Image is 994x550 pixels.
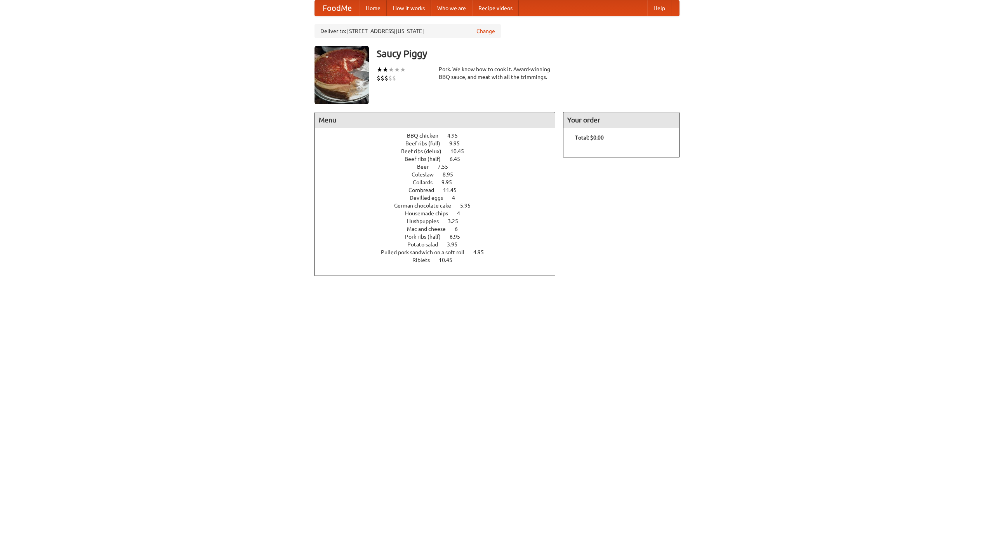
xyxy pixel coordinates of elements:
b: Total: $0.00 [575,134,604,141]
span: 6.45 [450,156,468,162]
span: Collards [413,179,440,185]
h4: Menu [315,112,555,128]
span: 3.95 [447,241,465,248]
a: BBQ chicken 4.95 [407,133,472,139]
a: Coleslaw 8.95 [412,171,467,178]
a: Cornbread 11.45 [408,187,471,193]
a: FoodMe [315,0,360,16]
span: 4.95 [473,249,492,255]
span: 11.45 [443,187,464,193]
a: Beef ribs (half) 6.45 [405,156,474,162]
a: Potato salad 3.95 [407,241,472,248]
li: $ [384,74,388,82]
a: German chocolate cake 5.95 [394,203,485,209]
a: Riblets 10.45 [412,257,467,263]
a: Devilled eggs 4 [410,195,469,201]
a: Collards 9.95 [413,179,466,185]
img: angular.jpg [315,46,369,104]
a: Home [360,0,387,16]
a: Recipe videos [472,0,519,16]
a: Beef ribs (full) 9.95 [405,140,474,147]
li: ★ [388,65,394,74]
span: BBQ chicken [407,133,446,139]
a: Help [647,0,671,16]
a: Change [476,27,495,35]
span: 10.45 [439,257,460,263]
span: 8.95 [443,171,461,178]
a: How it works [387,0,431,16]
li: ★ [394,65,400,74]
li: $ [381,74,384,82]
span: Housemade chips [405,210,456,217]
span: 4 [457,210,468,217]
span: 3.25 [448,218,466,224]
span: Mac and cheese [407,226,454,232]
a: Housemade chips 4 [405,210,474,217]
span: 6 [455,226,466,232]
li: $ [392,74,396,82]
h4: Your order [563,112,679,128]
li: ★ [400,65,406,74]
span: Devilled eggs [410,195,451,201]
a: Mac and cheese 6 [407,226,472,232]
span: 9.95 [441,179,460,185]
span: Cornbread [408,187,442,193]
span: German chocolate cake [394,203,459,209]
span: Riblets [412,257,438,263]
a: Beer 7.55 [417,164,462,170]
a: Pulled pork sandwich on a soft roll 4.95 [381,249,498,255]
a: Who we are [431,0,472,16]
span: Pork ribs (half) [405,234,448,240]
span: 4.95 [447,133,466,139]
span: Beef ribs (half) [405,156,448,162]
span: Potato salad [407,241,446,248]
span: Beef ribs (delux) [401,148,449,154]
div: Deliver to: [STREET_ADDRESS][US_STATE] [315,24,501,38]
span: 9.95 [449,140,467,147]
div: Pork. We know how to cook it. Award-winning BBQ sauce, and meat with all the trimmings. [439,65,555,81]
li: $ [377,74,381,82]
li: $ [388,74,392,82]
a: Hushpuppies 3.25 [407,218,473,224]
span: Hushpuppies [407,218,447,224]
li: ★ [377,65,382,74]
span: Pulled pork sandwich on a soft roll [381,249,472,255]
span: 5.95 [460,203,478,209]
li: ★ [382,65,388,74]
span: Beef ribs (full) [405,140,448,147]
a: Pork ribs (half) 6.95 [405,234,474,240]
span: Coleslaw [412,171,441,178]
a: Beef ribs (delux) 10.45 [401,148,478,154]
span: 7.55 [438,164,456,170]
span: 10.45 [450,148,472,154]
span: 6.95 [450,234,468,240]
span: Beer [417,164,436,170]
h3: Saucy Piggy [377,46,679,61]
span: 4 [452,195,463,201]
